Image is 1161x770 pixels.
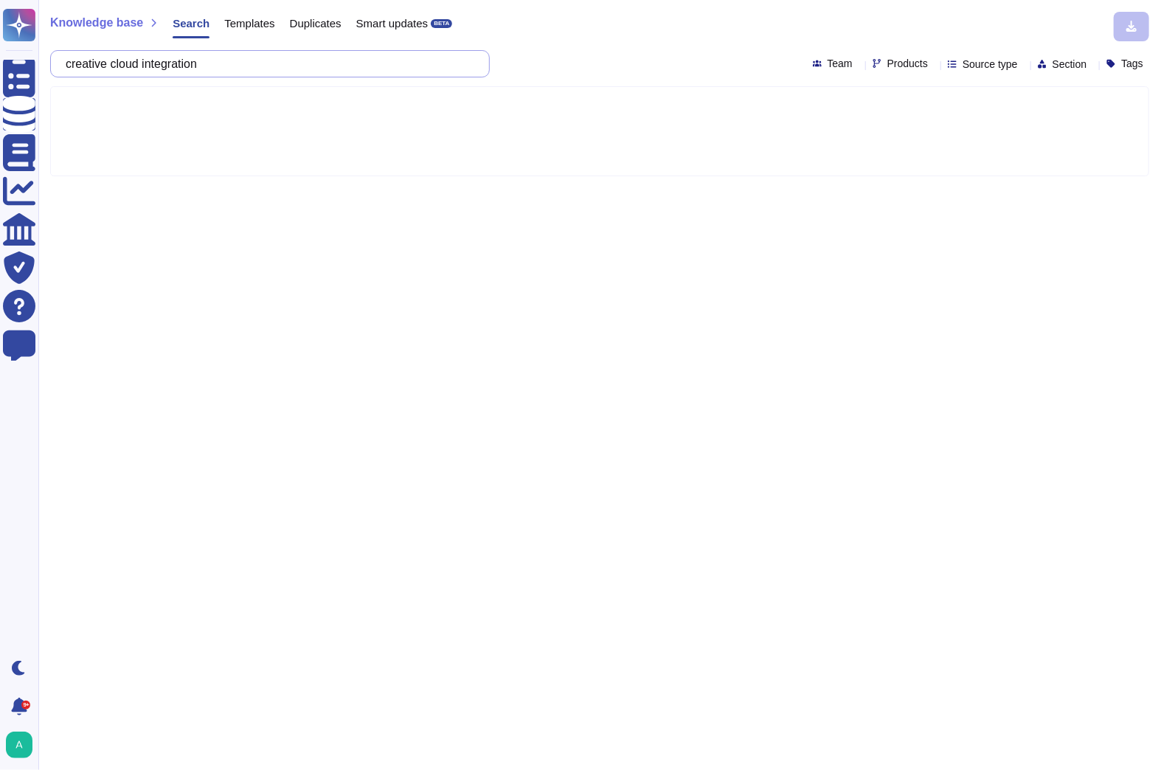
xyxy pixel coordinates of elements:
span: Section [1053,59,1087,69]
span: Smart updates [356,18,429,29]
span: Search [173,18,209,29]
span: Team [828,58,853,69]
input: Search a question or template... [58,51,474,77]
img: user [6,732,32,758]
span: Products [887,58,928,69]
button: user [3,729,43,761]
div: 9+ [21,701,30,710]
span: Templates [224,18,274,29]
span: Source type [963,59,1018,69]
span: Tags [1121,58,1143,69]
span: Duplicates [290,18,342,29]
span: Knowledge base [50,17,143,29]
div: BETA [431,19,452,28]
